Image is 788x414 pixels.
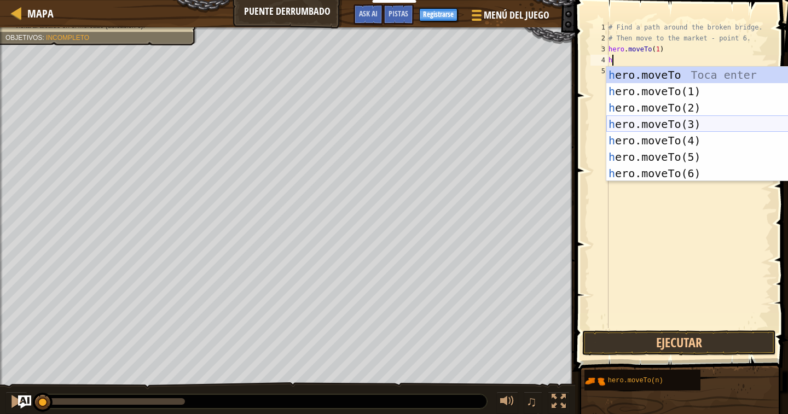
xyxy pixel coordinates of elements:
button: Ask AI [354,4,383,25]
span: : [42,34,46,42]
span: Pistas [389,8,408,19]
button: Ajustar el volúmen [496,392,518,414]
button: Ctrl + P: Pause [5,392,27,414]
button: Ejecutar [582,330,776,355]
button: Ask AI [18,395,31,409]
button: Menú del Juego [463,4,556,30]
div: 5 [590,66,609,77]
span: Objetivos [5,34,42,42]
button: ♫ [524,392,542,414]
button: Cambia a pantalla completa. [548,392,570,414]
span: ♫ [526,393,537,410]
div: 1 [590,22,609,33]
div: 3 [590,44,609,55]
a: Mapa [22,6,54,21]
span: Ask AI [359,8,378,19]
span: Mapa [27,6,54,21]
img: portrait.png [584,371,605,392]
button: Registrarse [419,8,457,21]
span: Incompleto [46,34,89,42]
div: 4 [590,55,609,66]
span: hero.moveTo(n) [608,377,663,384]
span: Menú del Juego [484,8,549,22]
div: 2 [590,33,609,44]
